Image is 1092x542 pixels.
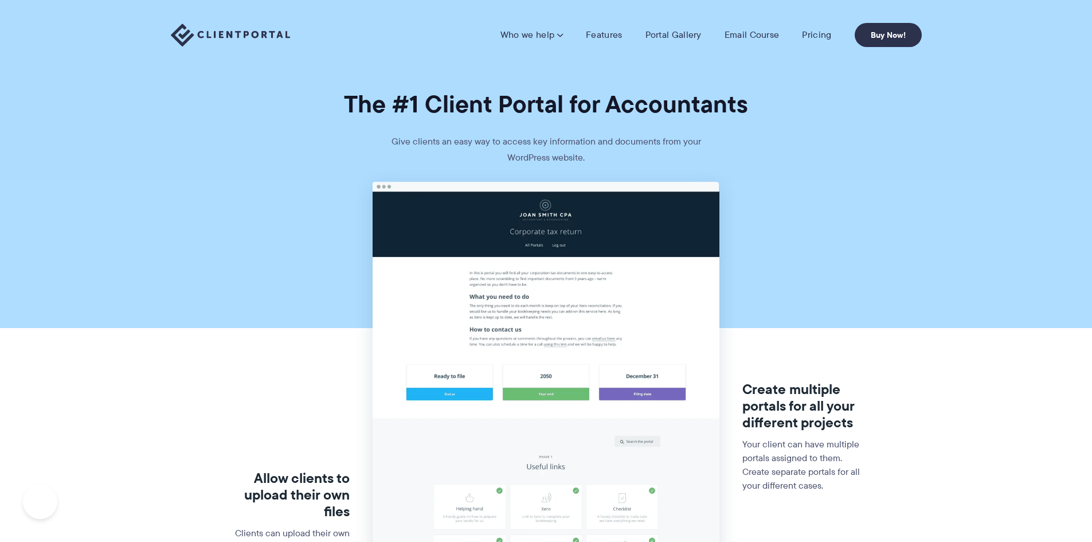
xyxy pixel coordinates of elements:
p: Your client can have multiple portals assigned to them. Create separate portals for all your diff... [742,438,868,493]
a: Email Course [725,29,780,41]
iframe: Toggle Customer Support [23,485,57,519]
p: Give clients an easy way to access key information and documents from your WordPress website. [374,134,718,182]
a: Pricing [802,29,831,41]
a: Who we help [500,29,563,41]
h3: Create multiple portals for all your different projects [742,381,868,431]
a: Portal Gallery [645,29,702,41]
a: Buy Now! [855,23,922,47]
h3: Allow clients to upload their own files [224,470,350,520]
a: Features [586,29,622,41]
